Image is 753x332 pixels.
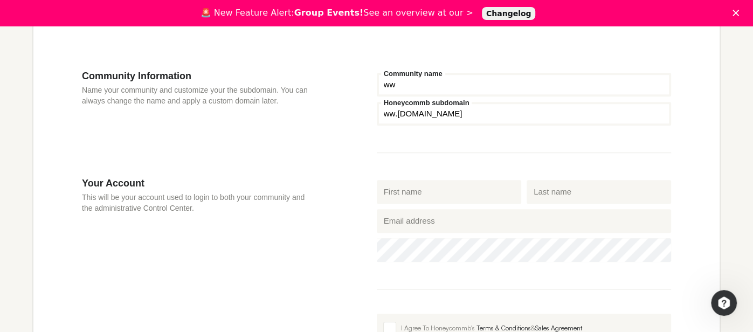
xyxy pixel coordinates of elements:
[733,10,743,16] div: Close
[535,324,582,332] a: Sales Agreement
[201,8,473,18] div: 🚨 New Feature Alert: See an overview at our >
[381,70,445,77] label: Community name
[482,7,536,20] a: Changelog
[82,70,312,82] h3: Community Information
[377,209,672,233] input: Email address
[476,324,531,332] a: Terms & Conditions
[82,85,312,106] p: Name your community and customize your the subdomain. You can always change the name and apply a ...
[377,180,521,204] input: First name
[711,290,737,316] iframe: Intercom live chat
[82,192,312,213] p: This will be your account used to login to both your community and the administrative Control Cen...
[527,180,671,204] input: Last name
[377,102,672,126] input: your-subdomain.honeycommb.com
[381,99,472,106] label: Honeycommb subdomain
[82,177,312,189] h3: Your Account
[294,8,364,18] b: Group Events!
[377,73,672,96] input: Community name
